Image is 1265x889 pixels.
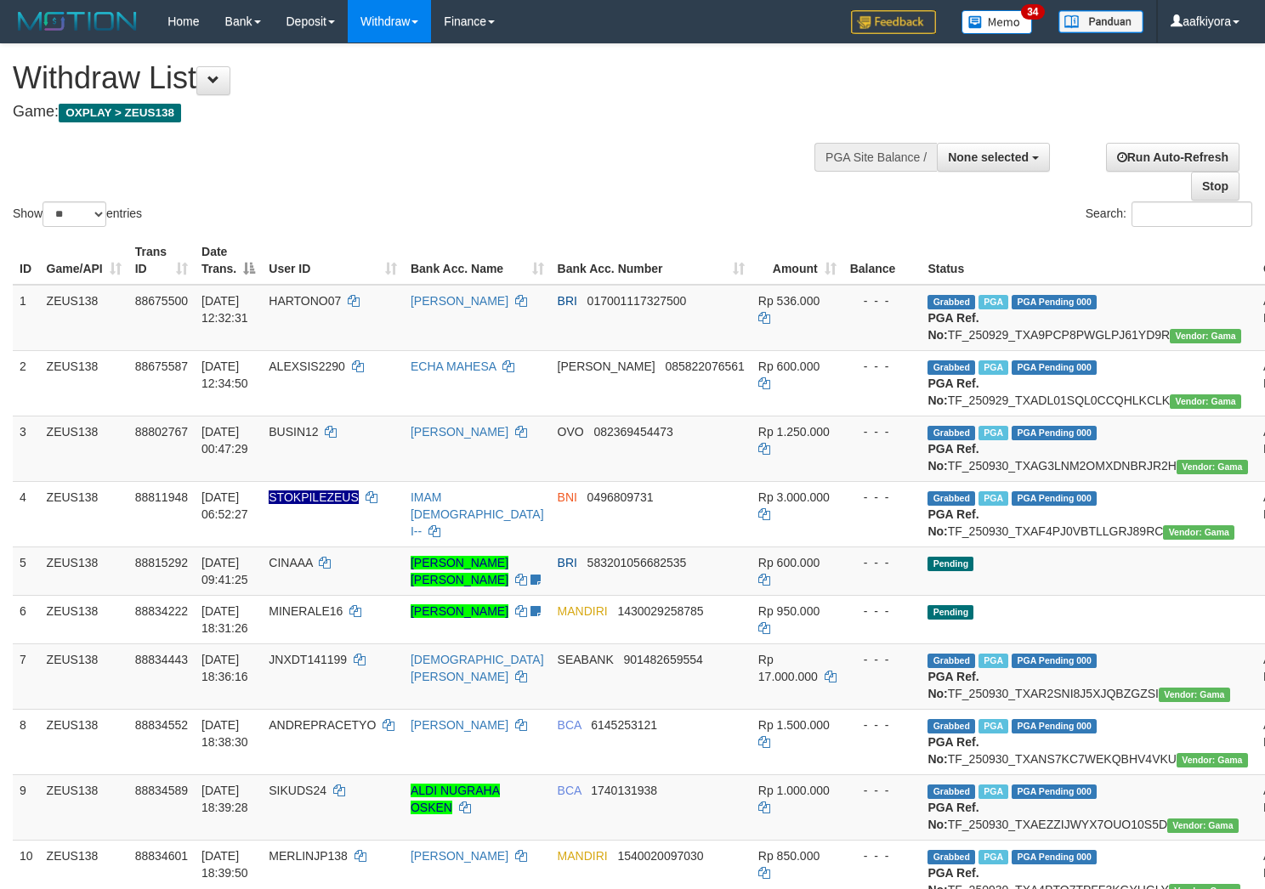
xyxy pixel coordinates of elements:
[201,556,248,586] span: [DATE] 09:41:25
[758,718,830,732] span: Rp 1.500.000
[558,784,581,797] span: BCA
[927,654,975,668] span: Grabbed
[851,10,936,34] img: Feedback.jpg
[201,849,248,880] span: [DATE] 18:39:50
[201,425,248,456] span: [DATE] 00:47:29
[758,294,820,308] span: Rp 536.000
[13,285,40,351] td: 1
[850,716,915,733] div: - - -
[201,718,248,749] span: [DATE] 18:38:30
[40,595,128,643] td: ZEUS138
[269,360,345,373] span: ALEXSIS2290
[43,201,106,227] select: Showentries
[1086,201,1252,227] label: Search:
[1159,688,1230,702] span: Vendor URL: https://trx31.1velocity.biz
[1177,753,1248,767] span: Vendor URL: https://trx31.1velocity.biz
[40,350,128,416] td: ZEUS138
[587,556,687,569] span: Copy 583201056682535 to clipboard
[262,236,404,285] th: User ID: activate to sort column ascending
[13,104,826,121] h4: Game:
[1012,719,1097,733] span: PGA Pending
[40,643,128,709] td: ZEUS138
[927,491,975,506] span: Grabbed
[927,850,975,864] span: Grabbed
[979,295,1008,309] span: Marked by aaftrukkakada
[758,849,820,863] span: Rp 850.000
[850,603,915,620] div: - - -
[979,654,1008,668] span: Marked by aafsolysreylen
[13,595,40,643] td: 6
[979,426,1008,440] span: Marked by aafsreyleap
[1132,201,1252,227] input: Search:
[201,360,248,390] span: [DATE] 12:34:50
[411,360,496,373] a: ECHA MAHESA
[269,556,312,569] span: CINAAA
[269,784,326,797] span: SIKUDS24
[927,442,979,473] b: PGA Ref. No:
[201,653,248,683] span: [DATE] 18:36:16
[593,425,672,439] span: Copy 082369454473 to clipboard
[411,718,508,732] a: [PERSON_NAME]
[558,849,608,863] span: MANDIRI
[551,236,752,285] th: Bank Acc. Number: activate to sort column ascending
[758,604,820,618] span: Rp 950.000
[40,481,128,546] td: ZEUS138
[850,554,915,571] div: - - -
[13,643,40,709] td: 7
[1163,525,1234,540] span: Vendor URL: https://trx31.1velocity.biz
[411,849,508,863] a: [PERSON_NAME]
[40,285,128,351] td: ZEUS138
[135,718,188,732] span: 88834552
[558,653,614,666] span: SEABANK
[558,294,577,308] span: BRI
[927,426,975,440] span: Grabbed
[13,350,40,416] td: 2
[1021,4,1044,20] span: 34
[623,653,702,666] span: Copy 901482659554 to clipboard
[758,556,820,569] span: Rp 600.000
[927,670,979,700] b: PGA Ref. No:
[665,360,744,373] span: Copy 085822076561 to clipboard
[269,294,341,308] span: HARTONO07
[269,653,347,666] span: JNXDT141199
[758,653,818,683] span: Rp 17.000.000
[1167,818,1239,833] span: Vendor URL: https://trx31.1velocity.biz
[850,651,915,668] div: - - -
[558,718,581,732] span: BCA
[1012,784,1097,799] span: PGA Pending
[201,604,248,635] span: [DATE] 18:31:26
[921,643,1256,709] td: TF_250930_TXAR2SNI8J5XJQBZGZSI
[404,236,551,285] th: Bank Acc. Name: activate to sort column ascending
[1106,143,1239,172] a: Run Auto-Refresh
[979,360,1008,375] span: Marked by aafpengsreynich
[979,850,1008,864] span: Marked by aafsolysreylen
[921,774,1256,840] td: TF_250930_TXAEZZIJWYX7OUO10S5D
[591,718,657,732] span: Copy 6145253121 to clipboard
[927,801,979,831] b: PGA Ref. No:
[135,849,188,863] span: 88834601
[843,236,922,285] th: Balance
[948,150,1029,164] span: None selected
[587,294,687,308] span: Copy 017001117327500 to clipboard
[1170,394,1241,409] span: Vendor URL: https://trx31.1velocity.biz
[927,377,979,407] b: PGA Ref. No:
[135,425,188,439] span: 88802767
[195,236,262,285] th: Date Trans.: activate to sort column descending
[13,774,40,840] td: 9
[850,847,915,864] div: - - -
[1058,10,1143,33] img: panduan.png
[13,8,142,34] img: MOTION_logo.png
[135,294,188,308] span: 88675500
[979,719,1008,733] span: Marked by aafsolysreylen
[927,295,975,309] span: Grabbed
[1012,850,1097,864] span: PGA Pending
[411,556,508,586] a: [PERSON_NAME] [PERSON_NAME]
[13,481,40,546] td: 4
[40,546,128,595] td: ZEUS138
[558,604,608,618] span: MANDIRI
[135,490,188,504] span: 88811948
[59,104,181,122] span: OXPLAY > ZEUS138
[927,557,973,571] span: Pending
[927,311,979,342] b: PGA Ref. No:
[927,507,979,538] b: PGA Ref. No:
